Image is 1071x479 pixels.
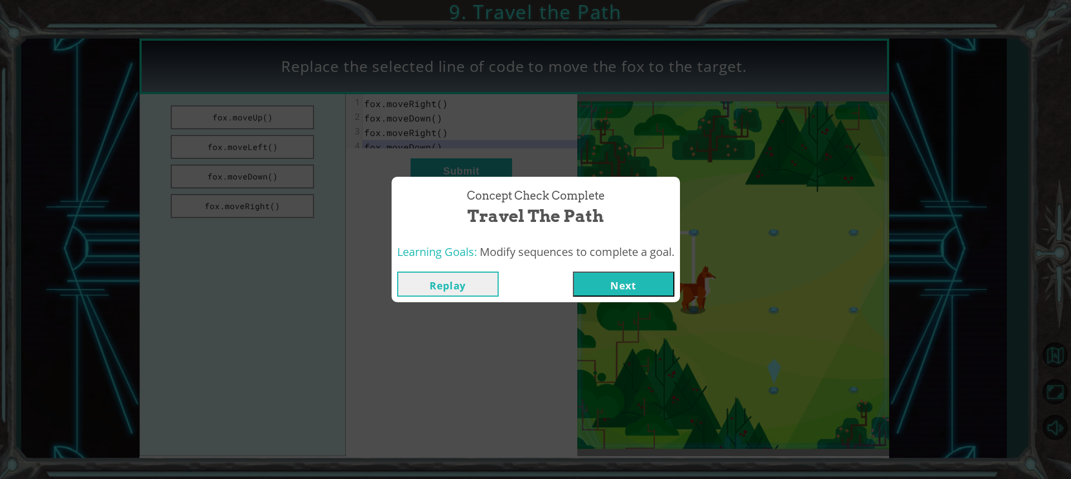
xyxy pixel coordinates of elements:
button: Next [573,272,674,297]
span: Concept Check Complete [467,188,605,204]
span: Learning Goals: [397,244,477,259]
span: Modify sequences to complete a goal. [480,244,674,259]
button: Replay [397,272,499,297]
span: Travel the Path [467,204,604,228]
